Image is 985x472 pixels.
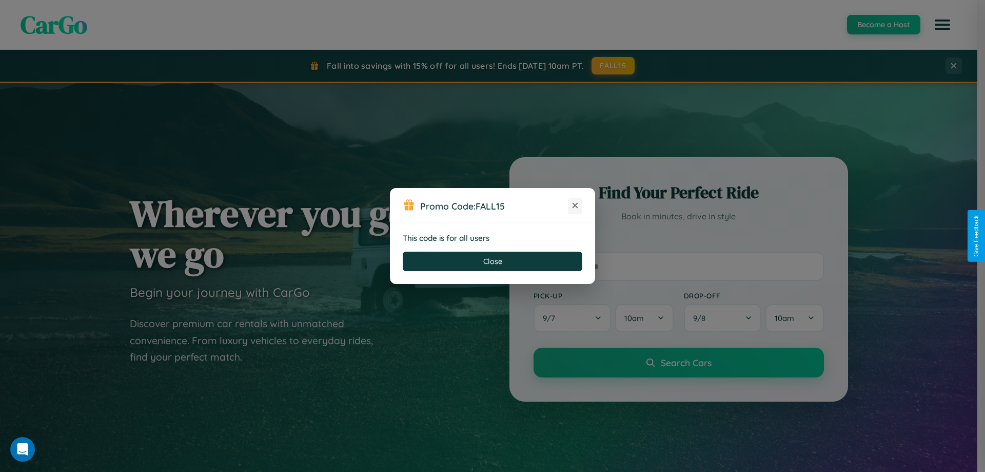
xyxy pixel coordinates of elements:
div: Open Intercom Messenger [10,437,35,462]
b: FALL15 [476,200,505,212]
strong: This code is for all users [403,233,489,243]
div: Give Feedback [973,215,980,257]
h3: Promo Code: [420,200,568,212]
button: Close [403,252,582,271]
